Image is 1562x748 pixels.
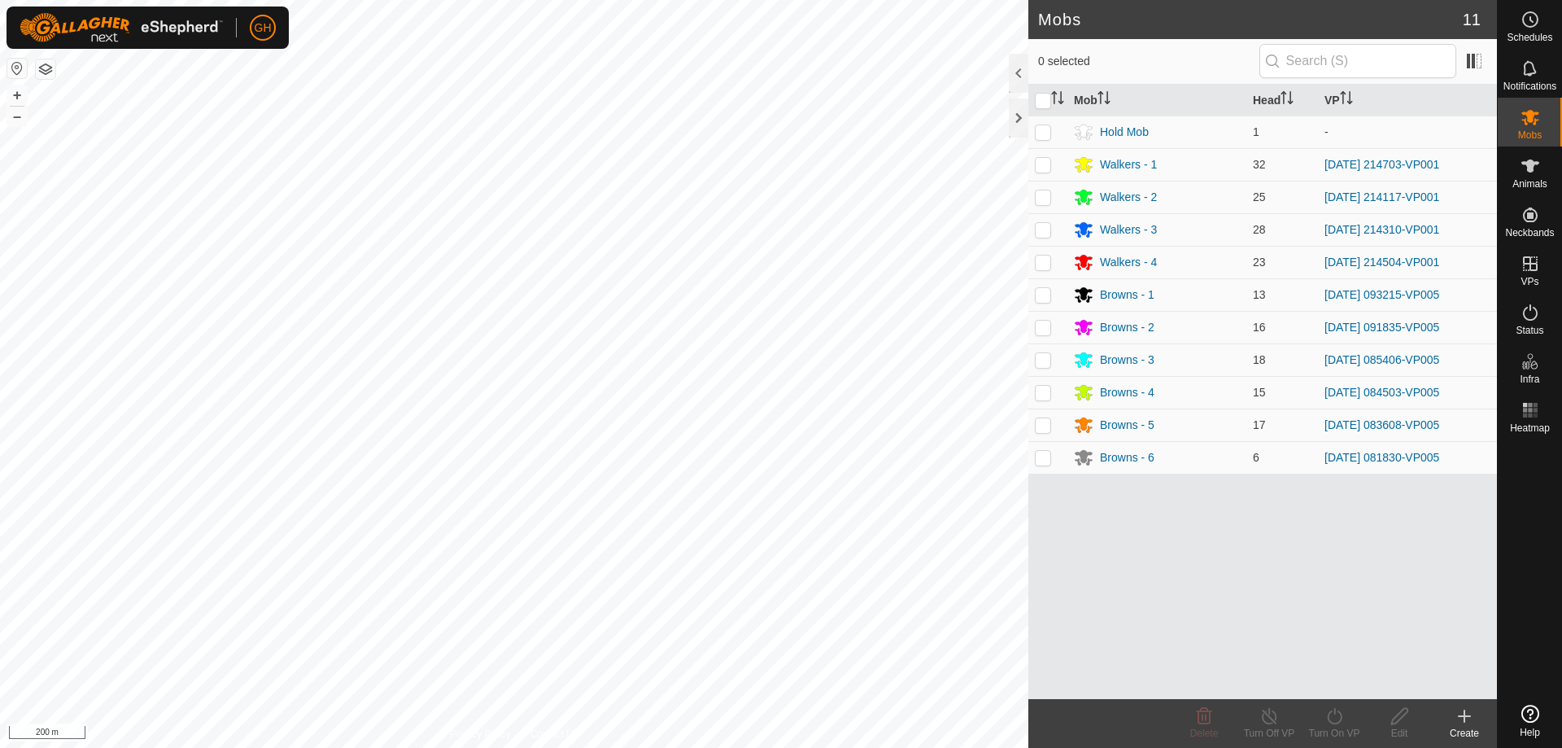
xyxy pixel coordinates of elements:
div: Browns - 5 [1100,417,1154,434]
div: Browns - 1 [1100,287,1154,304]
h2: Mobs [1038,10,1463,29]
div: Walkers - 3 [1100,221,1157,238]
a: [DATE] 214703-VP001 [1324,158,1439,171]
a: [DATE] 214117-VP001 [1324,190,1439,203]
button: – [7,107,27,126]
span: 15 [1253,386,1266,399]
div: Turn Off VP [1237,726,1302,741]
span: 6 [1253,451,1259,464]
div: Browns - 3 [1100,352,1154,369]
a: [DATE] 091835-VP005 [1324,321,1439,334]
button: Map Layers [36,59,55,79]
button: + [7,85,27,105]
span: Neckbands [1505,228,1554,238]
p-sorticon: Activate to sort [1097,94,1110,107]
span: Heatmap [1510,423,1550,433]
span: Animals [1512,179,1547,189]
a: [DATE] 214504-VP001 [1324,256,1439,269]
th: VP [1318,85,1497,116]
a: Privacy Policy [450,727,511,741]
td: - [1318,116,1497,148]
span: VPs [1521,277,1538,287]
img: Gallagher Logo [20,13,223,42]
span: 23 [1253,256,1266,269]
div: Hold Mob [1100,124,1149,141]
span: Delete [1190,728,1219,739]
span: Mobs [1518,130,1542,140]
span: 1 [1253,125,1259,138]
input: Search (S) [1259,44,1456,78]
p-sorticon: Activate to sort [1340,94,1353,107]
span: Help [1520,728,1540,737]
div: Browns - 6 [1100,449,1154,466]
span: 0 selected [1038,53,1259,70]
th: Head [1246,85,1318,116]
a: Contact Us [530,727,578,741]
a: [DATE] 214310-VP001 [1324,223,1439,236]
span: 18 [1253,353,1266,366]
a: [DATE] 085406-VP005 [1324,353,1439,366]
button: Reset Map [7,59,27,78]
div: Browns - 2 [1100,319,1154,336]
a: Help [1498,698,1562,744]
span: 28 [1253,223,1266,236]
div: Walkers - 1 [1100,156,1157,173]
span: 11 [1463,7,1481,32]
p-sorticon: Activate to sort [1281,94,1294,107]
div: Walkers - 2 [1100,189,1157,206]
span: 13 [1253,288,1266,301]
th: Mob [1067,85,1246,116]
a: [DATE] 083608-VP005 [1324,418,1439,431]
span: GH [255,20,272,37]
a: [DATE] 093215-VP005 [1324,288,1439,301]
span: 17 [1253,418,1266,431]
span: 16 [1253,321,1266,334]
span: Infra [1520,374,1539,384]
a: [DATE] 081830-VP005 [1324,451,1439,464]
span: Notifications [1503,81,1556,91]
div: Browns - 4 [1100,384,1154,401]
span: 25 [1253,190,1266,203]
span: Schedules [1507,33,1552,42]
p-sorticon: Activate to sort [1051,94,1064,107]
div: Walkers - 4 [1100,254,1157,271]
div: Edit [1367,726,1432,741]
span: 32 [1253,158,1266,171]
span: Status [1516,326,1543,335]
div: Turn On VP [1302,726,1367,741]
a: [DATE] 084503-VP005 [1324,386,1439,399]
div: Create [1432,726,1497,741]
